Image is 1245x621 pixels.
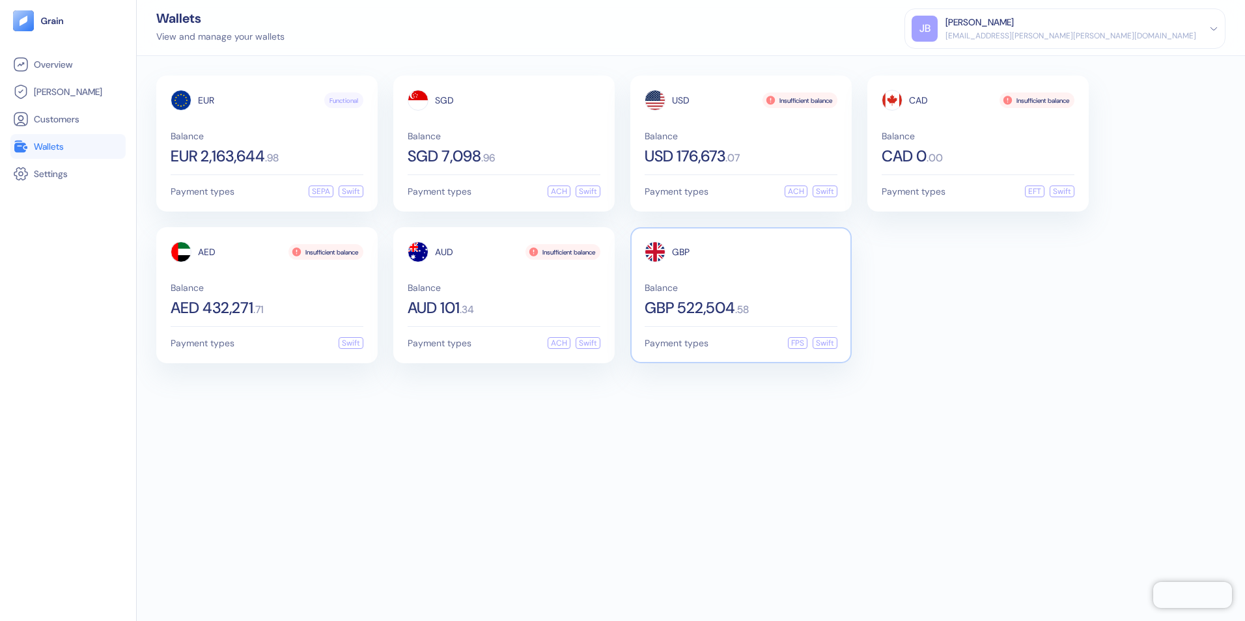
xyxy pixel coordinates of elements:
[1025,186,1044,197] div: EFT
[460,305,474,315] span: . 34
[1000,92,1074,108] div: Insufficient balance
[945,16,1014,29] div: [PERSON_NAME]
[945,30,1196,42] div: [EMAIL_ADDRESS][PERSON_NAME][PERSON_NAME][DOMAIN_NAME]
[645,338,708,348] span: Payment types
[171,300,253,316] span: AED 432,271
[156,12,285,25] div: Wallets
[198,247,216,256] span: AED
[34,85,102,98] span: [PERSON_NAME]
[171,187,234,196] span: Payment types
[13,10,34,31] img: logo-tablet-V2.svg
[672,247,690,256] span: GBP
[576,186,600,197] div: Swift
[408,300,460,316] span: AUD 101
[927,153,943,163] span: . 00
[40,16,64,25] img: logo
[13,166,123,182] a: Settings
[788,337,807,349] div: FPS
[525,244,600,260] div: Insufficient balance
[645,187,708,196] span: Payment types
[339,186,363,197] div: Swift
[34,167,68,180] span: Settings
[785,186,807,197] div: ACH
[171,338,234,348] span: Payment types
[253,305,264,315] span: . 71
[198,96,214,105] span: EUR
[672,96,690,105] span: USD
[309,186,333,197] div: SEPA
[339,337,363,349] div: Swift
[645,131,837,141] span: Balance
[912,16,938,42] div: JB
[408,338,471,348] span: Payment types
[481,153,495,163] span: . 96
[762,92,837,108] div: Insufficient balance
[34,113,79,126] span: Customers
[408,187,471,196] span: Payment types
[882,187,945,196] span: Payment types
[34,58,72,71] span: Overview
[645,300,735,316] span: GBP 522,504
[882,131,1074,141] span: Balance
[1050,186,1074,197] div: Swift
[171,148,265,164] span: EUR 2,163,644
[265,153,279,163] span: . 98
[34,140,64,153] span: Wallets
[13,139,123,154] a: Wallets
[813,186,837,197] div: Swift
[882,148,927,164] span: CAD 0
[13,84,123,100] a: [PERSON_NAME]
[813,337,837,349] div: Swift
[435,247,453,256] span: AUD
[725,153,740,163] span: . 07
[171,131,363,141] span: Balance
[408,131,600,141] span: Balance
[408,148,481,164] span: SGD 7,098
[548,186,570,197] div: ACH
[1153,582,1232,608] iframe: Chatra live chat
[156,30,285,44] div: View and manage your wallets
[645,148,725,164] span: USD 176,673
[13,111,123,127] a: Customers
[735,305,749,315] span: . 58
[329,96,358,105] span: Functional
[288,244,363,260] div: Insufficient balance
[576,337,600,349] div: Swift
[909,96,928,105] span: CAD
[548,337,570,349] div: ACH
[408,283,600,292] span: Balance
[13,57,123,72] a: Overview
[171,283,363,292] span: Balance
[645,283,837,292] span: Balance
[435,96,454,105] span: SGD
